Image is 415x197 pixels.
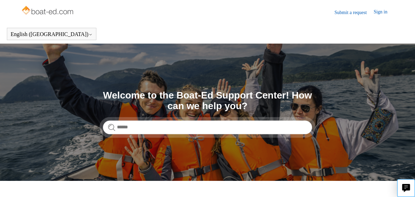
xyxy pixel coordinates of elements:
[21,4,75,18] img: Boat-Ed Help Center home page
[11,31,93,37] button: English ([GEOGRAPHIC_DATA])
[397,179,415,197] button: Live chat
[334,9,373,16] a: Submit a request
[373,8,394,16] a: Sign in
[103,90,312,112] h1: Welcome to the Boat-Ed Support Center! How can we help you?
[103,120,312,134] input: Search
